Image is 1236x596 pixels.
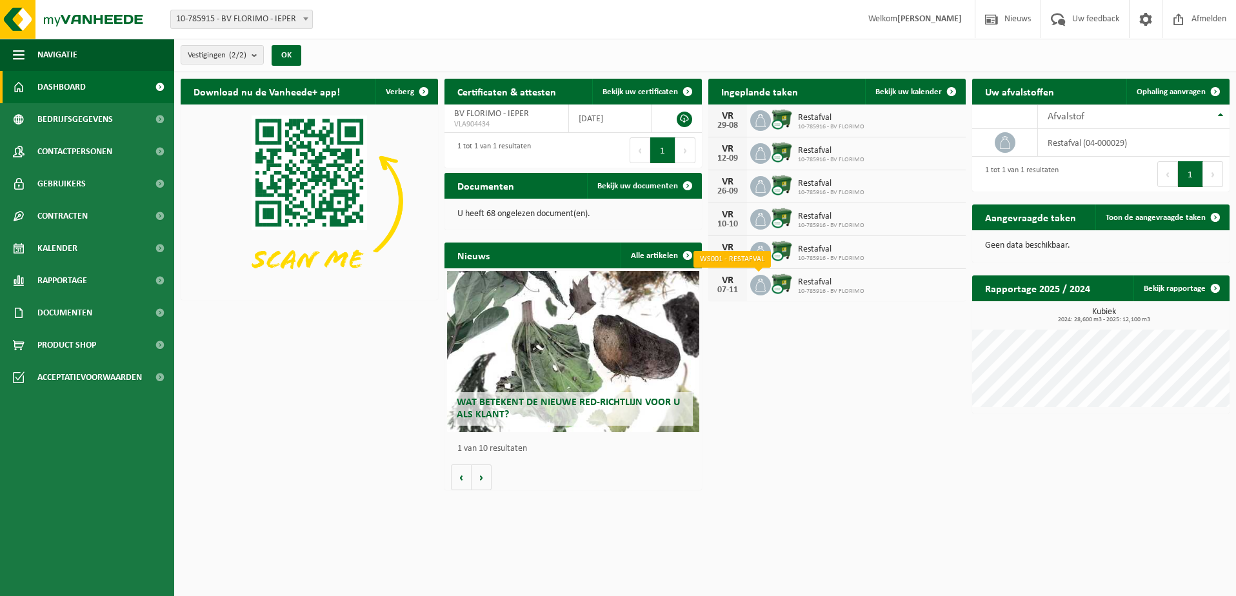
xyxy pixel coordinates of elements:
[37,71,86,103] span: Dashboard
[457,397,680,420] span: Wat betekent de nieuwe RED-richtlijn voor u als klant?
[715,275,741,286] div: VR
[865,79,964,104] a: Bekijk uw kalender
[37,232,77,264] span: Kalender
[621,243,701,268] a: Alle artikelen
[798,156,864,164] span: 10-785916 - BV FLORIMO
[181,45,264,65] button: Vestigingen(2/2)
[37,168,86,200] span: Gebruikers
[592,79,701,104] a: Bekijk uw certificaten
[715,286,741,295] div: 07-11
[1137,88,1206,96] span: Ophaling aanvragen
[451,464,472,490] button: Vorige
[771,141,793,163] img: WB-1100-CU
[875,88,942,96] span: Bekijk uw kalender
[603,88,678,96] span: Bekijk uw certificaten
[798,179,864,189] span: Restafval
[587,173,701,199] a: Bekijk uw documenten
[715,187,741,196] div: 26-09
[798,255,864,263] span: 10-785916 - BV FLORIMO
[171,10,312,28] span: 10-785915 - BV FLORIMO - IEPER
[472,464,492,490] button: Volgende
[972,204,1089,230] h2: Aangevraagde taken
[985,241,1217,250] p: Geen data beschikbaar.
[181,104,438,297] img: Download de VHEPlus App
[229,51,246,59] count: (2/2)
[798,123,864,131] span: 10-785916 - BV FLORIMO
[798,288,864,295] span: 10-785916 - BV FLORIMO
[37,39,77,71] span: Navigatie
[1133,275,1228,301] a: Bekijk rapportage
[37,264,87,297] span: Rapportage
[630,137,650,163] button: Previous
[451,136,531,164] div: 1 tot 1 van 1 resultaten
[798,113,864,123] span: Restafval
[771,174,793,196] img: WB-1100-CU
[37,103,113,135] span: Bedrijfsgegevens
[444,173,527,198] h2: Documenten
[771,240,793,262] img: WB-1100-CU
[979,160,1059,188] div: 1 tot 1 van 1 resultaten
[798,189,864,197] span: 10-785916 - BV FLORIMO
[715,253,741,262] div: 24-10
[715,144,741,154] div: VR
[37,200,88,232] span: Contracten
[454,119,559,130] span: VLA904434
[798,146,864,156] span: Restafval
[771,207,793,229] img: WB-1100-CU
[37,361,142,393] span: Acceptatievoorwaarden
[37,329,96,361] span: Product Shop
[1203,161,1223,187] button: Next
[386,88,414,96] span: Verberg
[798,212,864,222] span: Restafval
[715,210,741,220] div: VR
[1126,79,1228,104] a: Ophaling aanvragen
[972,79,1067,104] h2: Uw afvalstoffen
[1095,204,1228,230] a: Toon de aangevraagde taken
[979,317,1230,323] span: 2024: 28,600 m3 - 2025: 12,100 m3
[181,79,353,104] h2: Download nu de Vanheede+ app!
[715,243,741,253] div: VR
[170,10,313,29] span: 10-785915 - BV FLORIMO - IEPER
[375,79,437,104] button: Verberg
[715,177,741,187] div: VR
[447,271,699,432] a: Wat betekent de nieuwe RED-richtlijn voor u als klant?
[715,154,741,163] div: 12-09
[708,79,811,104] h2: Ingeplande taken
[569,104,652,133] td: [DATE]
[715,121,741,130] div: 29-08
[37,135,112,168] span: Contactpersonen
[1178,161,1203,187] button: 1
[444,79,569,104] h2: Certificaten & attesten
[675,137,695,163] button: Next
[715,220,741,229] div: 10-10
[1048,112,1084,122] span: Afvalstof
[457,210,689,219] p: U heeft 68 ongelezen document(en).
[457,444,695,453] p: 1 van 10 resultaten
[715,111,741,121] div: VR
[771,273,793,295] img: WB-1100-CU
[798,277,864,288] span: Restafval
[597,182,678,190] span: Bekijk uw documenten
[979,308,1230,323] h3: Kubiek
[454,109,529,119] span: BV FLORIMO - IEPER
[444,243,503,268] h2: Nieuws
[798,222,864,230] span: 10-785916 - BV FLORIMO
[1157,161,1178,187] button: Previous
[798,244,864,255] span: Restafval
[1038,129,1230,157] td: restafval (04-000029)
[897,14,962,24] strong: [PERSON_NAME]
[37,297,92,329] span: Documenten
[1106,214,1206,222] span: Toon de aangevraagde taken
[650,137,675,163] button: 1
[272,45,301,66] button: OK
[188,46,246,65] span: Vestigingen
[972,275,1103,301] h2: Rapportage 2025 / 2024
[771,108,793,130] img: WB-1100-CU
